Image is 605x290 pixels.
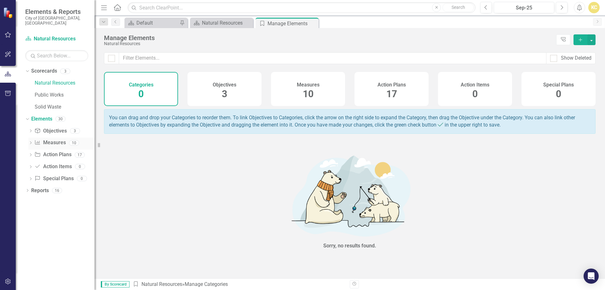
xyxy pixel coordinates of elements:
[268,20,317,27] div: Manage Elements
[104,109,596,134] div: You can drag and drop your Categories to reorder them. To link Objectives to Categories, click th...
[34,175,73,182] a: Special Plans
[52,188,62,193] div: 16
[34,163,72,170] a: Action Items
[297,82,320,88] h4: Measures
[104,41,553,46] div: Natural Resources
[75,152,85,157] div: 17
[3,7,14,18] img: ClearPoint Strategy
[561,55,591,62] div: Show Deleted
[119,52,546,64] input: Filter Elements...
[133,281,345,288] div: » Manage Categories
[31,115,52,123] a: Elements
[35,92,95,99] a: Public Works
[452,5,465,10] span: Search
[25,35,88,43] a: Natural Resources
[386,88,397,99] span: 17
[126,19,178,27] a: Default
[255,149,444,241] img: No results found
[104,34,553,41] div: Manage Elements
[25,50,88,61] input: Search Below...
[77,176,87,181] div: 0
[213,82,236,88] h4: Objectives
[101,281,130,287] span: By Scorecard
[35,80,95,87] a: Natural Resources
[60,68,70,74] div: 3
[222,88,227,99] span: 3
[496,4,552,12] div: Sep-25
[543,82,574,88] h4: Special Plans
[129,82,153,88] h4: Categories
[138,88,144,99] span: 0
[25,8,88,15] span: Elements & Reports
[128,2,475,13] input: Search ClearPoint...
[55,116,66,121] div: 30
[494,2,554,13] button: Sep-25
[25,15,88,26] small: City of [GEOGRAPHIC_DATA], [GEOGRAPHIC_DATA]
[472,88,478,99] span: 0
[136,19,178,27] div: Default
[75,164,85,169] div: 0
[588,2,600,13] button: KC
[34,151,71,158] a: Action Plans
[34,139,66,146] a: Measures
[70,128,80,133] div: 3
[556,88,561,99] span: 0
[584,269,599,284] div: Open Intercom Messenger
[141,281,182,287] a: Natural Resources
[303,88,314,99] span: 10
[34,127,66,135] a: Objectives
[192,19,251,27] a: Natural Resources
[442,3,474,12] button: Search
[323,242,376,250] div: Sorry, no results found.
[461,82,489,88] h4: Action Items
[377,82,406,88] h4: Action Plans
[69,140,79,145] div: 10
[31,187,49,194] a: Reports
[35,104,95,111] a: Solid Waste
[202,19,251,27] div: Natural Resources
[31,68,57,75] a: Scorecards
